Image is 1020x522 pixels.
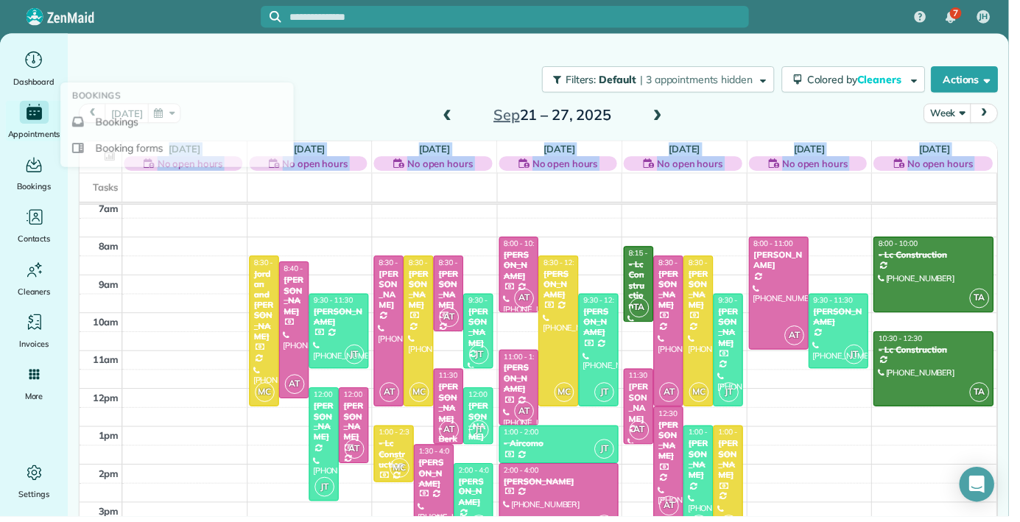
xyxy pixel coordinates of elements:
span: Settings [19,493,50,507]
span: Invoices [20,340,49,355]
span: MC [414,387,434,406]
span: 2:00 - 4:00 [510,470,545,480]
span: 8:30 - 12:30 [696,261,736,270]
div: Jordan and [PERSON_NAME] [256,272,278,346]
a: [DATE] [423,145,455,157]
a: Dashboard [6,49,63,90]
span: 8:40 - 12:17 [287,267,327,276]
a: [DATE] [297,145,328,157]
span: 8:30 - 12:30 [257,261,297,270]
div: [PERSON_NAME] [725,310,747,353]
span: Contacts [18,234,51,249]
span: AT [444,311,464,331]
button: Focus search [264,11,284,23]
span: 7am [99,205,120,216]
div: [PERSON_NAME] [382,272,404,314]
div: [PERSON_NAME] [347,405,368,448]
a: [DATE] [803,145,834,157]
span: 7 [963,7,968,19]
div: - Lc Construction [635,262,656,315]
span: More [25,393,43,408]
button: next [981,105,1009,124]
div: [PERSON_NAME] [695,272,717,314]
span: MC [394,463,414,483]
span: TA [636,301,656,321]
span: | 3 appointments hidden [647,74,761,87]
button: Filters: Default | 3 appointments hidden [548,67,783,94]
span: 8:15 - 10:15 [636,251,675,261]
svg: Focus search [272,11,284,23]
div: [PERSON_NAME] [635,386,656,428]
div: [PERSON_NAME] [589,310,621,342]
span: 8:30 - 12:30 [666,261,706,270]
span: Colored by [816,74,916,87]
span: No open hours [664,158,731,173]
span: AT [666,387,686,406]
span: AT [288,378,308,398]
span: 12:00 - 2:00 [348,394,387,403]
a: Settings [6,466,63,507]
div: - Lc Construction [887,348,1000,359]
span: 12:00 - 1:30 [474,394,513,403]
a: [DATE] [550,145,582,157]
span: 8:30 - 12:30 [383,261,423,270]
span: JT [601,444,621,464]
span: MC [697,387,717,406]
a: Invoices [6,314,63,355]
a: Booking forms [67,136,291,163]
span: JT [601,387,621,406]
span: 1:30 - 4:00 [423,451,459,461]
span: AT [520,292,540,311]
span: Bookings [18,181,52,196]
span: 10:30 - 12:30 [888,337,932,347]
div: [PERSON_NAME] [509,482,621,492]
div: [PERSON_NAME] [317,310,368,331]
span: 12:30 - 3:30 [666,413,706,423]
div: [PERSON_NAME] [473,310,494,353]
span: 11am [94,358,120,370]
div: [PERSON_NAME] [549,272,580,303]
span: AT [636,425,656,445]
span: No open hours [286,158,352,173]
div: [PERSON_NAME] [317,405,338,448]
a: Appointments [6,102,63,143]
span: Sep [499,107,526,125]
span: Default [605,74,644,87]
div: - Lc Construction [382,443,414,475]
a: Bookings [67,110,291,136]
span: Bookings [73,89,122,104]
span: AT [666,501,686,521]
span: 8:30 - 12:30 [413,261,453,270]
div: [PERSON_NAME] [463,482,495,513]
div: [PERSON_NAME] [665,424,686,467]
span: 9:30 - 12:30 [726,299,766,308]
span: 8am [99,243,120,255]
div: [PERSON_NAME] [412,272,434,314]
div: [PERSON_NAME] & [PERSON_NAME] [473,405,494,500]
div: [PERSON_NAME] [822,310,873,331]
span: No open hours [791,158,857,173]
span: AT [444,425,464,445]
span: 9:30 - 11:30 [823,299,862,308]
span: 9:30 - 12:30 [590,299,630,308]
span: 9am [99,281,120,293]
span: JT [474,348,494,368]
a: Cleaners [6,261,63,302]
span: 9:30 - 11:30 [474,299,513,308]
div: [PERSON_NAME] [443,272,464,314]
a: [DATE] [676,145,708,157]
span: AT [348,444,368,464]
span: 11:00 - 1:00 [510,356,549,365]
a: [DATE] [929,145,961,157]
span: 8:00 - 10:00 [888,241,928,251]
span: AT [793,329,813,349]
span: 1:00 - 4:00 [726,432,762,442]
span: AT [384,387,404,406]
button: Week [934,105,982,124]
span: No open hours [412,158,478,173]
div: [PERSON_NAME] [423,462,454,494]
span: JT [474,425,494,445]
span: 1:00 - 2:00 [510,432,545,442]
div: [PERSON_NAME] [665,272,686,314]
a: Filters: Default | 3 appointments hidden [541,67,783,94]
